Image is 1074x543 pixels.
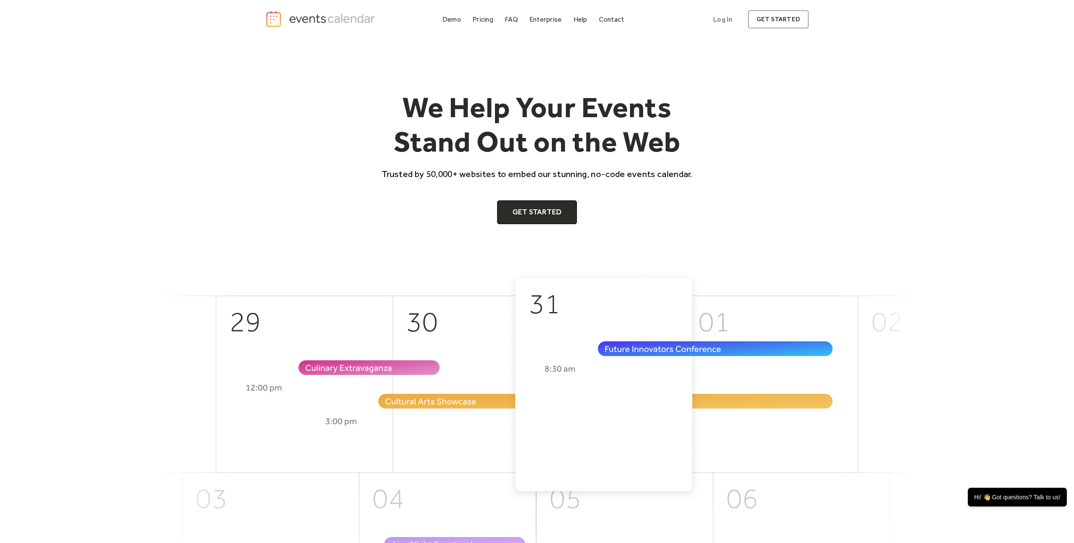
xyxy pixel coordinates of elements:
p: Trusted by 50,000+ websites to embed our stunning, no-code events calendar. [374,168,700,180]
a: Log In [705,10,741,28]
a: Help [570,14,591,25]
div: FAQ [505,17,518,22]
div: Contact [599,17,624,22]
a: Enterprise [526,14,565,25]
a: get started [748,10,809,28]
a: Get Started [497,200,577,224]
h1: We Help Your Events Stand Out on the Web [374,90,700,159]
a: FAQ [501,14,521,25]
div: Demo [442,17,461,22]
a: Demo [439,14,464,25]
a: home [265,10,377,28]
div: Pricing [472,17,493,22]
a: Contact [596,14,628,25]
div: Help [574,17,588,22]
div: Enterprise [529,17,562,22]
a: Pricing [469,14,497,25]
